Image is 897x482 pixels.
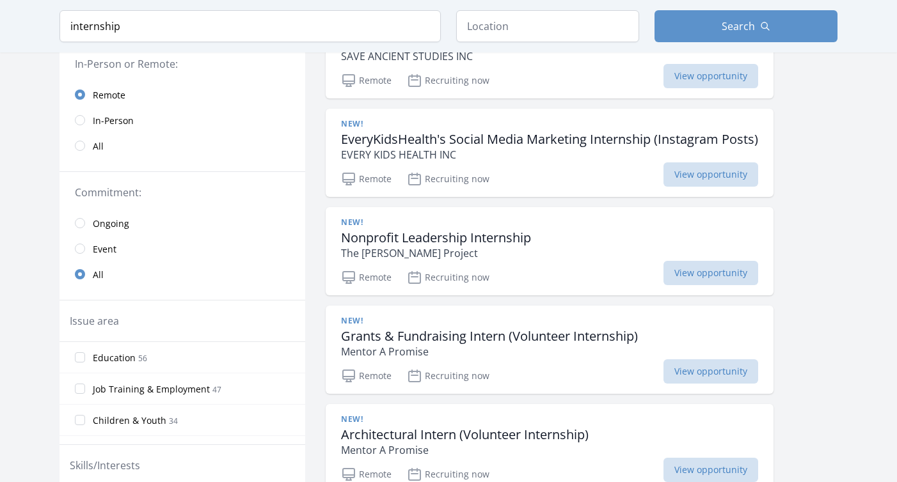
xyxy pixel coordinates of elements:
span: All [93,140,104,153]
span: Search [722,19,755,34]
p: Recruiting now [407,270,489,285]
p: Mentor A Promise [341,442,589,458]
input: Children & Youth 34 [75,415,85,425]
span: Children & Youth [93,414,166,427]
p: Recruiting now [407,171,489,187]
span: Education [93,352,136,364]
p: EVERY KIDS HEALTH INC [341,147,758,162]
a: All [60,133,305,159]
input: Education 56 [75,352,85,362]
span: View opportunity [663,261,758,285]
span: New! [341,119,363,129]
a: New! EveryKidsHealth's Social Media Marketing Internship (Instagram Posts) EVERY KIDS HEALTH INC ... [326,109,774,197]
h3: Architectural Intern (Volunteer Internship) [341,427,589,442]
span: In-Person [93,114,134,127]
p: Remote [341,270,392,285]
span: View opportunity [663,359,758,384]
p: Remote [341,368,392,384]
a: Event [60,236,305,261]
p: SAVE ANCIENT STUDIES INC [341,49,473,64]
h3: Grants & Fundraising Intern (Volunteer Internship) [341,329,638,344]
h3: EveryKidsHealth's Social Media Marketing Internship (Instagram Posts) [341,132,758,147]
input: Location [456,10,639,42]
h3: Nonprofit Leadership Internship [341,230,531,245]
input: Keyword [60,10,441,42]
span: 56 [138,353,147,364]
a: In-Person [60,107,305,133]
span: New! [341,316,363,326]
span: Event [93,243,116,256]
a: All [60,261,305,287]
p: Remote [341,467,392,482]
a: New! Grants & Fundraising Intern (Volunteer Internship) Mentor A Promise Remote Recruiting now Vi... [326,306,774,394]
span: View opportunity [663,458,758,482]
input: Job Training & Employment 47 [75,384,85,394]
p: The [PERSON_NAME] Project [341,245,531,261]
button: Search [655,10,837,42]
legend: Skills/Interests [70,458,140,473]
p: Mentor A Promise [341,344,638,359]
span: New! [341,414,363,424]
span: Job Training & Employment [93,383,210,396]
span: View opportunity [663,162,758,187]
p: Recruiting now [407,73,489,88]
legend: Commitment: [75,185,290,200]
span: Remote [93,89,125,102]
legend: In-Person or Remote: [75,56,290,72]
a: Ongoing [60,210,305,236]
p: Remote [341,73,392,88]
p: Recruiting now [407,467,489,482]
a: New! Nonprofit Leadership Internship The [PERSON_NAME] Project Remote Recruiting now View opportu... [326,207,774,295]
span: 47 [212,384,221,395]
span: Ongoing [93,217,129,230]
p: Remote [341,171,392,187]
span: 34 [169,416,178,426]
span: View opportunity [663,64,758,88]
p: Recruiting now [407,368,489,384]
legend: Issue area [70,313,119,329]
a: Remote [60,82,305,107]
span: New! [341,217,363,228]
span: All [93,268,104,281]
a: Internship SAVE ANCIENT STUDIES INC Remote Recruiting now View opportunity [326,23,774,98]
